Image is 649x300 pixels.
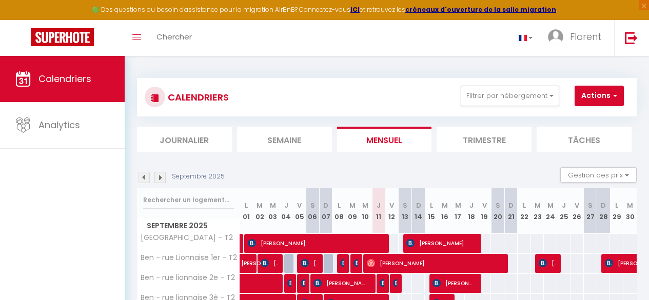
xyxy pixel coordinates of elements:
[557,188,571,234] th: 25
[478,188,491,234] th: 19
[469,201,474,210] abbr: J
[575,86,624,106] button: Actions
[156,31,192,42] span: Chercher
[245,201,248,210] abbr: L
[625,31,638,44] img: logout
[412,188,425,234] th: 14
[240,188,253,234] th: 01
[560,167,637,183] button: Gestion des prix
[491,188,504,234] th: 20
[253,188,266,234] th: 02
[313,273,369,293] span: [PERSON_NAME]
[362,201,368,210] abbr: M
[367,253,499,273] span: [PERSON_NAME]
[139,254,237,262] span: Ben - rue Lionnaise 1er - T2
[237,127,332,152] li: Semaine
[627,201,633,210] abbr: M
[601,201,606,210] abbr: D
[518,188,531,234] th: 22
[430,201,433,210] abbr: L
[172,172,225,182] p: Septembre 2025
[544,188,557,234] th: 24
[31,28,94,46] img: Super Booking
[165,86,229,109] h3: CALENDRIERS
[623,188,637,234] th: 30
[350,5,360,14] a: ICI
[338,201,341,210] abbr: L
[319,188,332,234] th: 07
[385,188,399,234] th: 12
[482,201,487,210] abbr: V
[438,188,451,234] th: 16
[139,234,233,242] span: [GEOGRAPHIC_DATA] - T2
[377,201,381,210] abbr: J
[548,29,563,45] img: ...
[455,201,461,210] abbr: M
[337,127,432,152] li: Mensuel
[425,188,438,234] th: 15
[547,201,554,210] abbr: M
[297,201,302,210] abbr: V
[588,201,593,210] abbr: S
[405,5,556,14] a: créneaux d'ouverture de la salle migration
[38,118,80,131] span: Analytics
[301,253,318,273] span: [PERSON_NAME]
[323,201,328,210] abbr: D
[406,233,475,253] span: [PERSON_NAME]
[597,188,611,234] th: 28
[266,188,280,234] th: 03
[349,201,356,210] abbr: M
[346,188,359,234] th: 09
[535,201,541,210] abbr: M
[340,253,344,273] span: [PERSON_NAME] Tifoun
[236,254,249,273] a: [PERSON_NAME]
[504,188,518,234] th: 21
[615,201,618,210] abbr: L
[432,273,475,293] span: [PERSON_NAME]
[496,201,500,210] abbr: S
[451,188,465,234] th: 17
[359,188,372,234] th: 10
[389,201,394,210] abbr: V
[332,188,346,234] th: 08
[353,253,358,273] span: [PERSON_NAME]
[139,274,235,282] span: Ben - rue lionnaise 2e - T2
[301,273,305,293] span: [PERSON_NAME]
[570,30,601,43] span: Florent
[310,201,315,210] abbr: S
[461,86,559,106] button: Filtrer par hébergement
[270,201,276,210] abbr: M
[562,201,566,210] abbr: J
[248,233,380,253] span: [PERSON_NAME]
[241,248,265,268] span: [PERSON_NAME]
[293,188,306,234] th: 05
[610,188,623,234] th: 29
[38,72,91,85] span: Calendriers
[284,201,288,210] abbr: J
[143,191,234,209] input: Rechercher un logement...
[380,273,384,293] span: [PERSON_NAME]
[257,201,263,210] abbr: M
[571,188,584,234] th: 26
[575,201,579,210] abbr: V
[508,201,514,210] abbr: D
[393,273,397,293] span: [PERSON_NAME]
[372,188,385,234] th: 11
[403,201,407,210] abbr: S
[261,253,278,273] span: [PERSON_NAME]
[584,188,597,234] th: 27
[442,201,448,210] abbr: M
[537,127,632,152] li: Tâches
[465,188,478,234] th: 18
[540,20,614,56] a: ... Florent
[149,20,200,56] a: Chercher
[539,253,556,273] span: [PERSON_NAME]
[416,201,421,210] abbr: D
[280,188,293,234] th: 04
[287,273,291,293] span: [PERSON_NAME]
[399,188,412,234] th: 13
[523,201,526,210] abbr: L
[137,127,232,152] li: Journalier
